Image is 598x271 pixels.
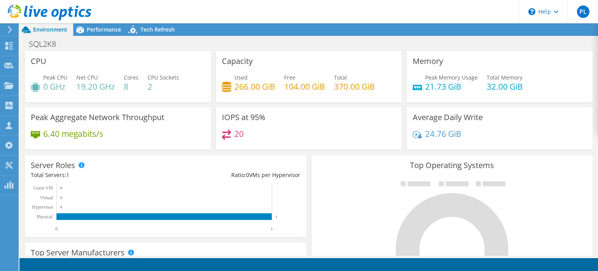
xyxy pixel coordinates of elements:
[425,82,478,91] h4: 21.73 GiB
[87,26,121,33] span: Performance
[55,226,58,232] text: 0
[124,74,139,81] span: Cores
[271,226,273,232] text: 1
[31,248,125,257] h3: Top Server Manufacturers
[60,196,62,200] text: 0
[425,74,478,81] span: Peak Memory Usage
[487,74,522,81] span: Total Memory
[66,171,69,179] span: 1
[31,171,165,179] div: Total Servers:
[222,113,266,122] h3: IOPS at 95%
[317,161,587,170] h3: Top Operating Systems
[43,82,67,91] h4: 0 GHz
[43,74,67,81] span: Peak CPU
[234,82,275,91] h4: 266.00 GiB
[32,204,53,210] text: Hypervisor
[76,74,98,81] span: Net CPU
[31,113,164,122] h3: Peak Aggregate Network Throughput
[40,195,53,200] text: Virtual
[413,57,443,66] h3: Memory
[37,214,53,220] text: Physical
[25,40,68,48] h1: SQL2K8
[222,57,253,66] h3: Capacity
[60,186,62,190] text: 0
[165,171,300,179] div: Ratio: VMs per Hypervisor
[234,129,244,138] h4: 20
[246,171,249,179] span: 0
[413,113,483,122] h3: Average Daily Write
[31,57,46,66] h3: CPU
[528,8,535,15] svg: \n
[148,82,179,91] h4: 2
[425,129,461,138] h4: 24.76 GiB
[124,82,139,91] h4: 8
[487,82,523,91] h4: 32.00 GiB
[60,205,62,209] text: 0
[33,26,67,33] span: Environment
[334,74,347,81] span: Total
[148,74,179,81] span: CPU Sockets
[31,161,75,170] h3: Server Roles
[284,82,325,91] h4: 104.00 GiB
[577,5,589,18] span: PL
[43,129,103,138] h4: 6.40 megabits/s
[276,215,278,219] text: 1
[33,185,53,191] text: Guest VM
[234,74,248,81] span: Used
[284,74,295,81] span: Free
[141,26,175,33] span: Tech Refresh
[334,82,375,91] h4: 370.00 GiB
[76,82,115,91] h4: 19.20 GHz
